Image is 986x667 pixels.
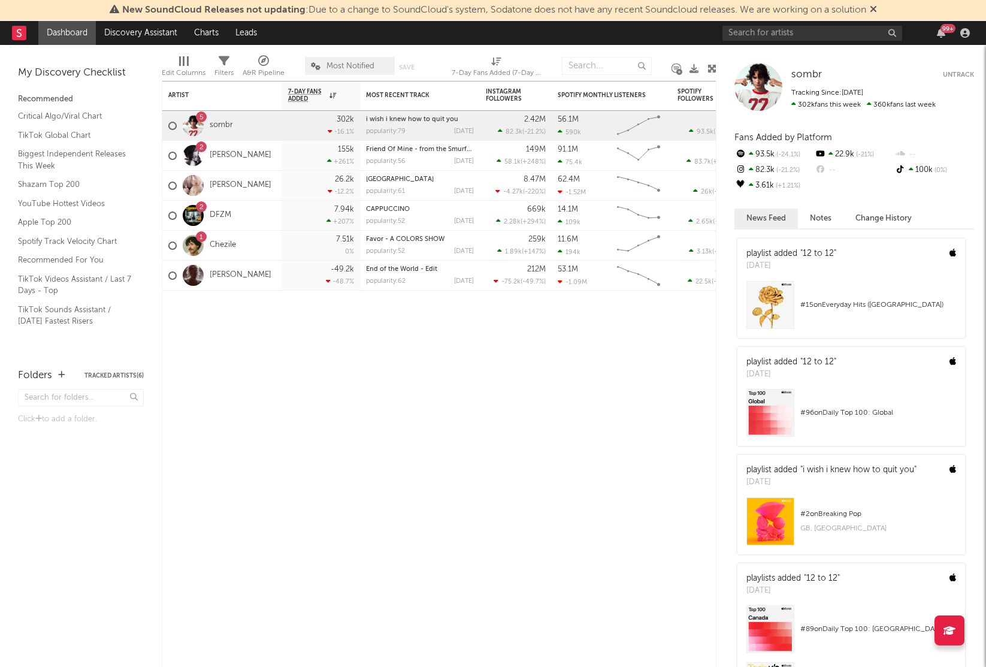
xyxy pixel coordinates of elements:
div: 109k [558,218,580,226]
span: 83.7k [694,159,711,165]
div: popularity: 52 [366,218,405,225]
div: popularity: 62 [366,278,406,285]
div: 259k [528,236,546,243]
div: 82.3k [734,162,814,178]
div: 2.42M [524,116,546,123]
div: # 2 on Breaking Pop [800,507,956,521]
input: Search... [562,57,652,75]
span: +248 % [522,159,544,165]
div: 7.51k [336,236,354,243]
div: 99 + [940,24,955,33]
div: 75.4k [558,158,582,166]
a: Chezile [210,240,236,250]
input: Search for folders... [18,389,144,406]
div: playlist added [746,464,917,476]
div: # 89 on Daily Top 100: [GEOGRAPHIC_DATA] [800,622,956,636]
div: CAPPUCCINO [366,206,474,213]
div: [DATE] [454,158,474,165]
div: Edit Columns [162,66,205,80]
a: CAPPUCCINO [366,206,410,213]
a: "12 to 12" [800,249,836,258]
div: Friend Of Mine - from the Smurfs Movie Soundtrack [366,146,474,153]
div: 93.5k [734,147,814,162]
span: 26k [701,189,712,195]
a: Shazam Top 200 [18,178,132,191]
span: -20.8 % [714,249,736,255]
div: 22.9k [814,147,894,162]
div: 7.94k [334,206,354,213]
div: i wish i knew how to quit you [366,116,474,123]
div: 100k [894,162,974,178]
div: [DATE] [454,188,474,195]
div: 14.1M [558,206,578,213]
span: 1.89k [505,249,522,255]
button: 99+ [937,28,945,38]
div: 212M [527,265,546,273]
div: Filters [214,51,234,86]
div: [DATE] [746,369,836,381]
a: Spotify Track Velocity Chart [18,235,132,248]
div: Favor - A COLORS SHOW [366,236,474,243]
div: 91.1M [558,146,578,153]
span: 93.5k [697,129,713,135]
div: Instagram Followers [486,88,528,102]
a: Biggest Independent Releases This Week [18,147,132,172]
svg: Chart title [612,201,666,231]
div: -1.09M [558,278,587,286]
a: Favor - A COLORS SHOW [366,236,444,243]
a: End of the World - Edit [366,266,437,273]
span: 302k fans this week [791,101,861,108]
span: 58.1k [504,159,521,165]
div: ( ) [686,158,737,165]
div: +261 % [327,158,354,165]
a: sombr [791,69,822,81]
div: [DATE] [454,248,474,255]
div: playlists added [746,572,840,585]
span: 360k fans last week [791,101,936,108]
div: popularity: 56 [366,158,406,165]
div: A&R Pipeline [243,51,285,86]
span: 7-Day Fans Added [288,88,326,102]
button: Notes [798,209,843,228]
svg: Chart title [612,141,666,171]
span: -4.84 % [713,279,736,285]
span: 2.28k [504,219,521,225]
div: 56.1M [558,116,579,123]
div: 26.4M [715,265,737,273]
div: A&R Pipeline [243,66,285,80]
a: [PERSON_NAME] [210,150,271,161]
div: Spotify Monthly Listeners [558,92,648,99]
span: +16.4 % [713,159,736,165]
a: Discovery Assistant [96,21,186,45]
span: New SoundCloud Releases not updating [122,5,306,15]
div: Click to add a folder. [18,412,144,427]
span: Most Notified [326,62,374,70]
span: -220 % [525,189,544,195]
a: TikTok Videos Assistant / Last 7 Days - Top [18,273,132,297]
span: sombr [791,70,822,80]
div: ( ) [689,248,737,255]
span: 0 % [933,167,947,174]
div: 590k [558,128,581,136]
div: Edit Columns [162,51,205,86]
div: GB, [GEOGRAPHIC_DATA] [800,521,956,536]
div: ( ) [496,218,546,225]
svg: Chart title [612,261,666,291]
div: # 96 on Daily Top 100: Global [800,406,956,420]
div: ( ) [494,277,546,285]
div: [DATE] [746,585,840,597]
span: 22.5k [695,279,712,285]
a: Charts [186,21,227,45]
span: -3.84 % [714,189,736,195]
div: -12.2 % [328,188,354,195]
div: # 15 on Everyday Hits ([GEOGRAPHIC_DATA]) [800,298,956,312]
span: -4.27k [503,189,523,195]
div: 669k [527,206,546,213]
div: [DATE] [454,278,474,285]
a: DFZM [210,210,231,221]
div: Recommended [18,92,144,107]
div: 26.2k [335,176,354,183]
div: [DATE] [746,260,836,272]
div: STREET X STREET [366,176,474,183]
span: Tracking Since: [DATE] [791,89,863,96]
